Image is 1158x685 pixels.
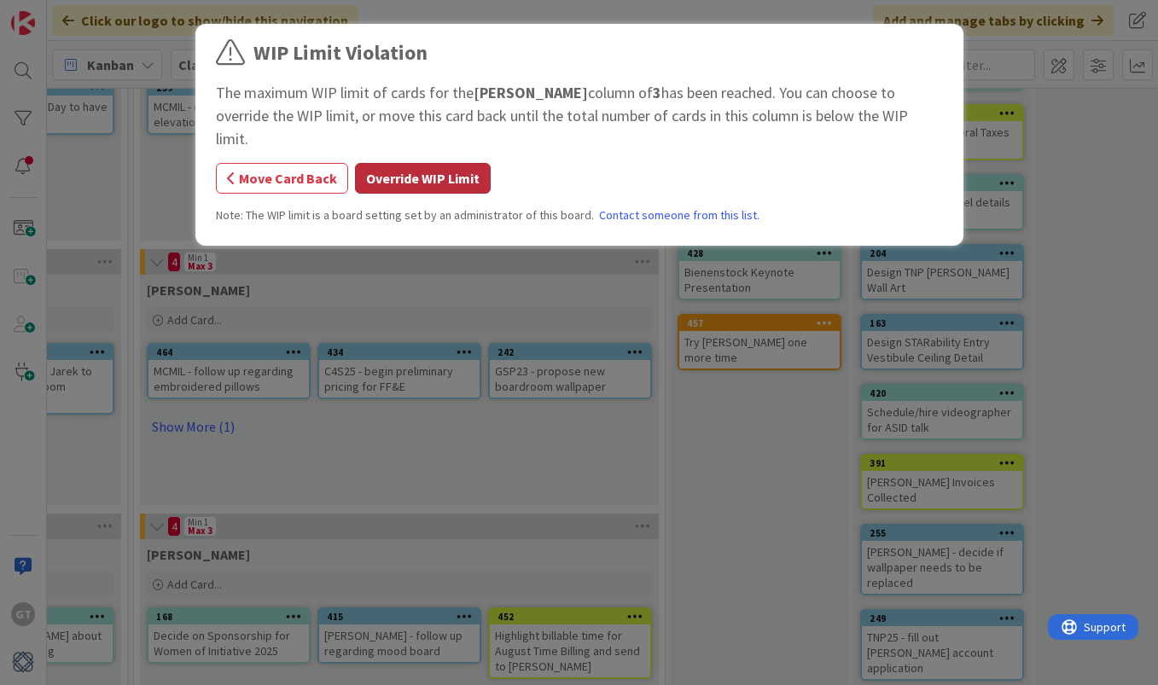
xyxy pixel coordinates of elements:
[216,81,943,150] div: The maximum WIP limit of cards for the column of has been reached. You can choose to override the...
[216,206,943,224] div: Note: The WIP limit is a board setting set by an administrator of this board.
[474,83,588,102] b: [PERSON_NAME]
[36,3,78,23] span: Support
[216,163,348,194] button: Move Card Back
[599,206,759,224] a: Contact someone from this list.
[253,38,428,68] div: WIP Limit Violation
[355,163,491,194] button: Override WIP Limit
[653,83,661,102] b: 3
